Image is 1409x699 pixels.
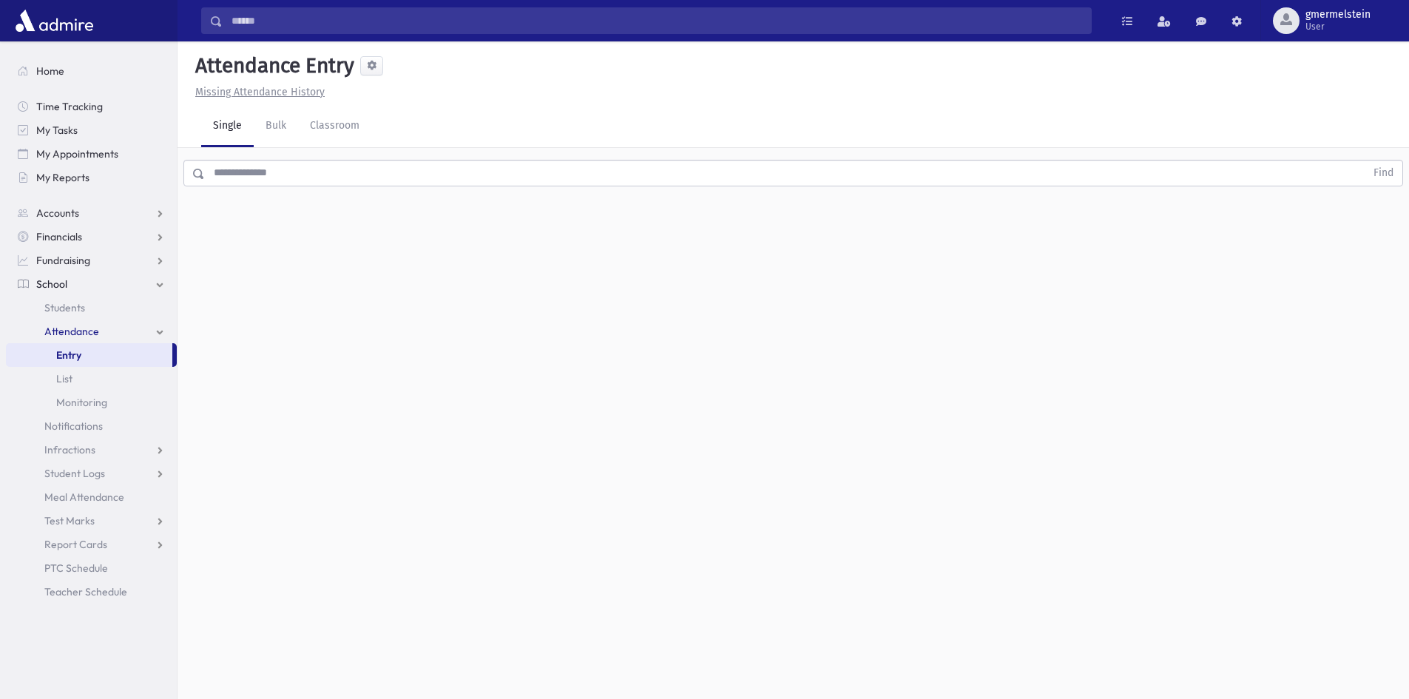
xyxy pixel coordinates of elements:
a: Notifications [6,414,177,438]
a: Missing Attendance History [189,86,325,98]
a: Infractions [6,438,177,462]
span: Infractions [44,443,95,456]
span: Test Marks [44,514,95,527]
a: School [6,272,177,296]
span: Meal Attendance [44,490,124,504]
a: Attendance [6,320,177,343]
h5: Attendance Entry [189,53,354,78]
a: Fundraising [6,249,177,272]
a: My Tasks [6,118,177,142]
a: Monitoring [6,391,177,414]
a: PTC Schedule [6,556,177,580]
a: Entry [6,343,172,367]
a: My Appointments [6,142,177,166]
span: Teacher Schedule [44,585,127,598]
span: List [56,372,72,385]
span: Monitoring [56,396,107,409]
a: Time Tracking [6,95,177,118]
span: Fundraising [36,254,90,267]
a: My Reports [6,166,177,189]
a: Classroom [298,106,371,147]
a: Student Logs [6,462,177,485]
span: Time Tracking [36,100,103,113]
button: Find [1365,161,1402,186]
a: Accounts [6,201,177,225]
a: Test Marks [6,509,177,533]
input: Search [223,7,1091,34]
span: Accounts [36,206,79,220]
span: My Reports [36,171,89,184]
a: Meal Attendance [6,485,177,509]
a: Teacher Schedule [6,580,177,604]
a: Home [6,59,177,83]
span: Home [36,64,64,78]
span: Report Cards [44,538,107,551]
a: Bulk [254,106,298,147]
span: Entry [56,348,81,362]
a: Single [201,106,254,147]
span: Student Logs [44,467,105,480]
span: My Appointments [36,147,118,161]
span: Financials [36,230,82,243]
u: Missing Attendance History [195,86,325,98]
span: PTC Schedule [44,561,108,575]
span: Students [44,301,85,314]
span: School [36,277,67,291]
span: gmermelstein [1305,9,1371,21]
span: Notifications [44,419,103,433]
a: List [6,367,177,391]
a: Students [6,296,177,320]
span: Attendance [44,325,99,338]
a: Report Cards [6,533,177,556]
img: AdmirePro [12,6,97,36]
a: Financials [6,225,177,249]
span: User [1305,21,1371,33]
span: My Tasks [36,124,78,137]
